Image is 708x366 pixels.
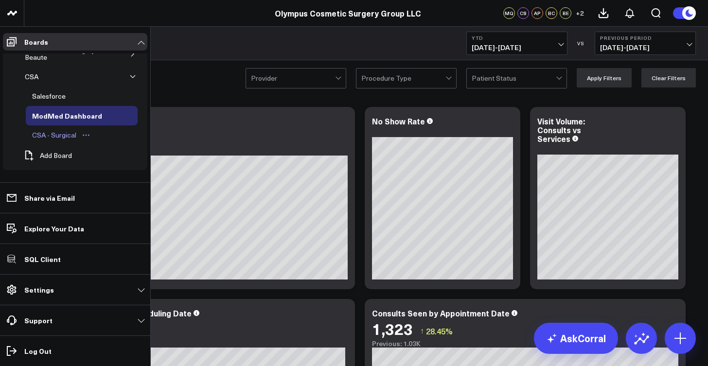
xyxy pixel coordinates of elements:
div: CS [517,7,529,19]
button: Clear Filters [641,68,696,87]
button: +2 [574,7,585,19]
span: Add Board [40,152,72,159]
div: AP [531,7,543,19]
p: Share via Email [24,194,75,202]
div: VS [572,40,590,46]
p: SQL Client [24,255,61,263]
div: Previous: 1.38K [41,340,348,348]
a: SalesforceOpen board menu [26,87,87,106]
div: Salesforce [30,90,68,102]
span: + 2 [576,10,584,17]
div: Previous: 1.03K [372,340,678,348]
p: Boards [24,38,48,46]
button: YTD[DATE]-[DATE] [466,32,567,55]
b: Previous Period [600,35,690,41]
p: Settings [24,286,54,294]
a: CSA - SurgicalOpen board menu [26,125,97,145]
div: Artisan Plastic Surgery & Beaute [22,45,112,63]
button: Add Board [18,145,77,166]
a: AskCorral [534,323,618,354]
button: Previous Period[DATE]-[DATE] [595,32,696,55]
a: ModMed DashboardOpen board menu [26,106,123,125]
button: Open board menu [79,131,93,139]
p: Log Out [24,347,52,355]
div: 1,323 [372,320,413,337]
span: 28.45% [426,326,453,336]
div: CSA - Surgical [30,129,79,141]
div: BC [546,7,557,19]
span: ↑ [420,325,424,337]
p: Explore Your Data [24,225,84,232]
a: Olympus Cosmetic Surgery Group LLC [275,8,421,18]
p: Support [24,316,53,324]
div: CSA [22,71,41,83]
div: BE [560,7,571,19]
div: Consults Seen by Appointment Date [372,308,510,318]
div: MQ [503,7,515,19]
button: Apply Filters [577,68,632,87]
div: No Show Rate [372,116,425,126]
span: [DATE] - [DATE] [600,44,690,52]
a: SQL Client [3,250,147,268]
a: CSAOpen board menu [18,67,59,87]
div: Previous: 10.28K [41,148,348,156]
div: ModMed Dashboard [30,110,105,122]
span: [DATE] - [DATE] [472,44,562,52]
a: Log Out [3,342,147,360]
a: Artisan Plastic Surgery & BeauteOpen board menu [18,41,128,67]
div: Visit Volume: Consults vs Services [537,116,585,144]
b: YTD [472,35,562,41]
